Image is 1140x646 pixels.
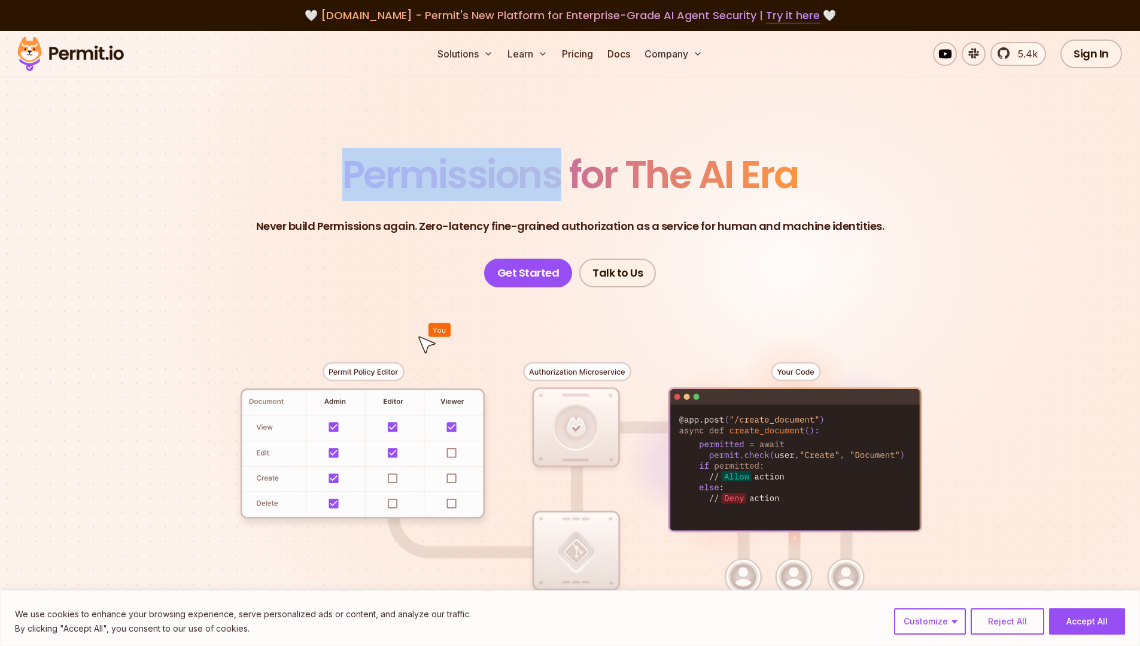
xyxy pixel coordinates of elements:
[321,8,820,23] span: [DOMAIN_NAME] - Permit's New Platform for Enterprise-Grade AI Agent Security |
[579,259,656,287] a: Talk to Us
[894,608,966,635] button: Customize
[433,42,498,66] button: Solutions
[640,42,707,66] button: Company
[503,42,552,66] button: Learn
[15,621,471,636] p: By clicking "Accept All", you consent to our use of cookies.
[557,42,598,66] a: Pricing
[12,34,129,74] img: Permit logo
[1011,47,1038,61] span: 5.4k
[29,7,1111,24] div: 🤍 🤍
[256,218,884,235] p: Never build Permissions again. Zero-latency fine-grained authorization as a service for human and...
[603,42,635,66] a: Docs
[971,608,1044,635] button: Reject All
[342,148,798,201] span: Permissions for The AI Era
[484,259,573,287] a: Get Started
[15,607,471,621] p: We use cookies to enhance your browsing experience, serve personalized ads or content, and analyz...
[1060,40,1122,68] a: Sign In
[1049,608,1125,635] button: Accept All
[766,8,820,23] a: Try it here
[990,42,1046,66] a: 5.4k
